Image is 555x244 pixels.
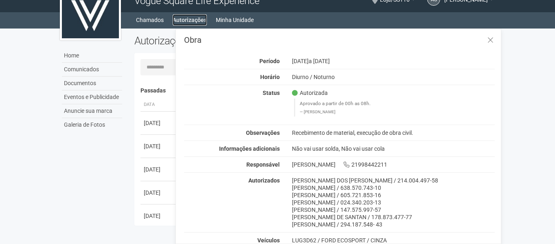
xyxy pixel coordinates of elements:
[292,213,495,221] div: [PERSON_NAME] DE SANTAN / 178.873.477-77
[144,189,174,197] div: [DATE]
[62,49,122,63] a: Home
[136,14,164,26] a: Chamados
[62,90,122,104] a: Eventos e Publicidade
[292,206,495,213] div: [PERSON_NAME] / 147.575.997-57
[184,36,495,44] h3: Obra
[309,58,330,64] span: a [DATE]
[257,237,280,244] strong: Veículos
[286,57,501,65] div: [DATE]
[292,184,495,191] div: [PERSON_NAME] / 638.570.743-10
[144,119,174,127] div: [DATE]
[286,145,501,152] div: Não vai usar solda, Não vai usar cola
[246,161,280,168] strong: Responsável
[140,98,177,112] th: Data
[292,89,328,97] span: Autorizada
[144,142,174,150] div: [DATE]
[144,212,174,220] div: [DATE]
[292,199,495,206] div: [PERSON_NAME] / 024.340.203-13
[62,63,122,77] a: Comunicados
[246,130,280,136] strong: Observações
[294,99,495,116] blockquote: Aprovado a partir de 00h as 08h.
[260,74,280,80] strong: Horário
[134,35,309,47] h2: Autorizações
[292,221,495,228] div: [PERSON_NAME] / 294.187.548- 43
[292,237,495,244] div: LUG3D62 / FORD ECOSPORT / CINZA
[219,145,280,152] strong: Informações adicionais
[140,88,489,94] h4: Passadas
[286,73,501,81] div: Diurno / Noturno
[263,90,280,96] strong: Status
[292,191,495,199] div: [PERSON_NAME] / 605.721.853-16
[144,165,174,174] div: [DATE]
[62,77,122,90] a: Documentos
[216,14,254,26] a: Minha Unidade
[259,58,280,64] strong: Período
[173,14,207,26] a: Autorizações
[62,104,122,118] a: Anuncie sua marca
[300,109,491,115] footer: [PERSON_NAME]
[292,177,495,184] div: [PERSON_NAME] DOS [PERSON_NAME] / 214.004.497-58
[62,118,122,132] a: Galeria de Fotos
[286,129,501,136] div: Recebimento de material, execução de obra civil.
[286,161,501,168] div: [PERSON_NAME] 21998442211
[248,177,280,184] strong: Autorizados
